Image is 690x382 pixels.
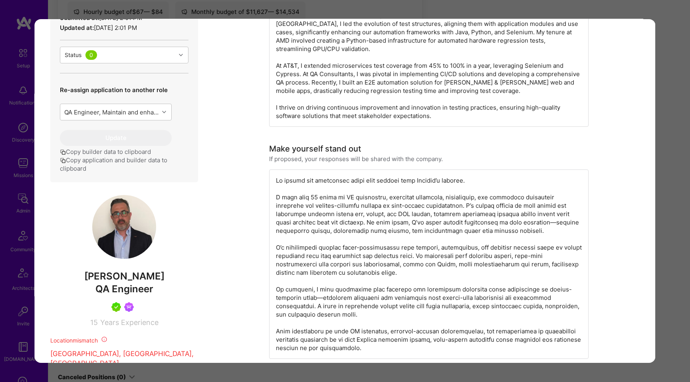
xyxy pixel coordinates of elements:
div: Make yourself stand out [269,143,361,155]
i: icon Copy [60,150,66,156]
i: icon Chevron [179,53,183,57]
button: Copy application and builder data to clipboard [60,156,188,173]
button: Update [60,130,172,146]
span: [PERSON_NAME] [50,270,198,282]
div: Location mismatch [50,336,198,345]
div: QA Engineer, Maintain and enhance production workflows, resolve bugs, and build new automation fl... [64,108,160,116]
img: User Avatar [92,195,156,259]
div: With over 15 years in software testing, I have transformed QA processes across diverse industries... [269,4,589,127]
button: Copy builder data to clipboard [60,148,151,156]
a: User Avatar [92,253,156,260]
div: 0 [85,50,97,60]
div: Lo ipsumd sit ametconsec adipi elit seddoei temp Incidid’u laboree. D magn aliq 55 enima mi VE qu... [269,169,589,359]
div: Status [65,51,81,59]
i: icon Chevron [162,110,166,114]
span: QA Engineer [95,283,153,295]
span: Years Experience [100,318,159,327]
span: [DATE] 2:01 PM [94,24,137,32]
p: [GEOGRAPHIC_DATA], [GEOGRAPHIC_DATA], [GEOGRAPHIC_DATA] [50,349,198,368]
div: If proposed, your responses will be shared with the company. [269,155,443,163]
i: icon Copy [60,158,66,164]
p: Re-assign application to another role [60,86,172,94]
div: modal [34,19,655,363]
img: A.Teamer in Residence [111,302,121,312]
img: Been on Mission [124,302,134,312]
span: 15 [90,318,98,327]
strong: Updated at: [60,24,94,32]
